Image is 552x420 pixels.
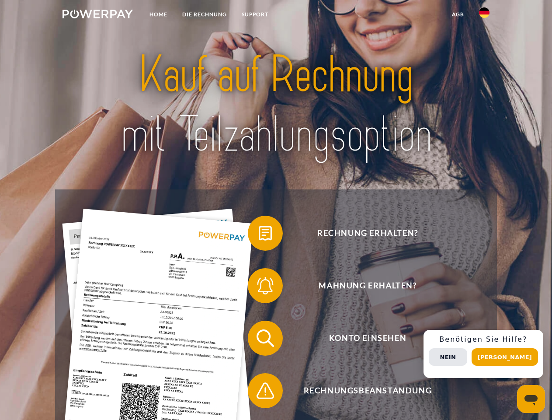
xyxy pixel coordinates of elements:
span: Rechnung erhalten? [260,216,475,251]
img: qb_bell.svg [254,275,276,297]
span: Rechnungsbeanstandung [260,373,475,408]
img: qb_warning.svg [254,380,276,402]
a: SUPPORT [234,7,276,22]
a: DIE RECHNUNG [175,7,234,22]
iframe: Schaltfläche zum Öffnen des Messaging-Fensters [517,385,545,413]
img: qb_search.svg [254,327,276,349]
button: Rechnung erhalten? [248,216,475,251]
div: Schnellhilfe [424,330,543,378]
button: [PERSON_NAME] [472,348,538,366]
img: qb_bill.svg [254,222,276,244]
button: Konto einsehen [248,321,475,356]
a: agb [444,7,472,22]
h3: Benötigen Sie Hilfe? [429,335,538,344]
img: logo-powerpay-white.svg [62,10,133,18]
span: Mahnung erhalten? [260,268,475,303]
span: Konto einsehen [260,321,475,356]
a: Home [142,7,175,22]
img: de [479,7,490,18]
img: title-powerpay_de.svg [83,42,469,168]
button: Mahnung erhalten? [248,268,475,303]
button: Nein [429,348,467,366]
button: Rechnungsbeanstandung [248,373,475,408]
